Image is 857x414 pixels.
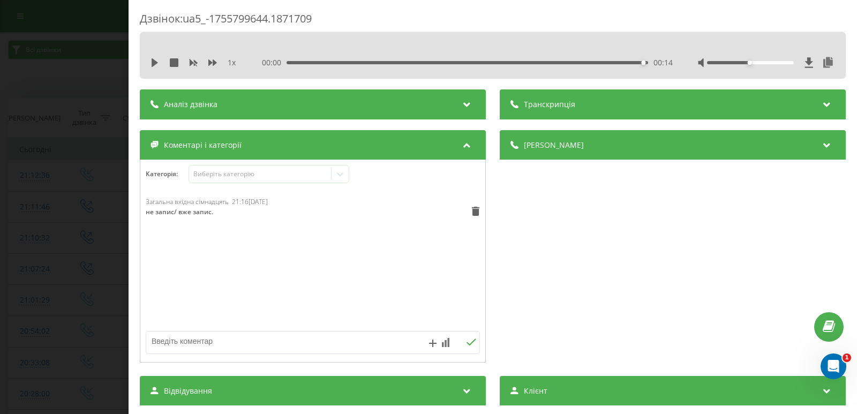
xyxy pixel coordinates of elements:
[653,57,673,68] span: 00:14
[641,61,645,65] div: Accessibility label
[193,170,327,178] div: Виберіть категорію
[146,197,229,206] span: Загальна вхідна сімнадцять
[747,61,751,65] div: Accessibility label
[524,140,584,150] span: [PERSON_NAME]
[228,57,236,68] span: 1 x
[262,57,287,68] span: 00:00
[524,99,575,110] span: Транскрипція
[232,198,268,206] div: 21:16[DATE]
[146,208,243,216] div: не запис/ вже запис.
[164,140,242,150] span: Коментарі і категорії
[164,99,217,110] span: Аналіз дзвінка
[843,353,851,362] span: 1
[140,11,846,32] div: Дзвінок : ua5_-1755799644.1871709
[821,353,846,379] iframe: Intercom live chat
[164,386,212,396] span: Відвідування
[146,170,189,178] h4: Категорія :
[524,386,547,396] span: Клієнт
